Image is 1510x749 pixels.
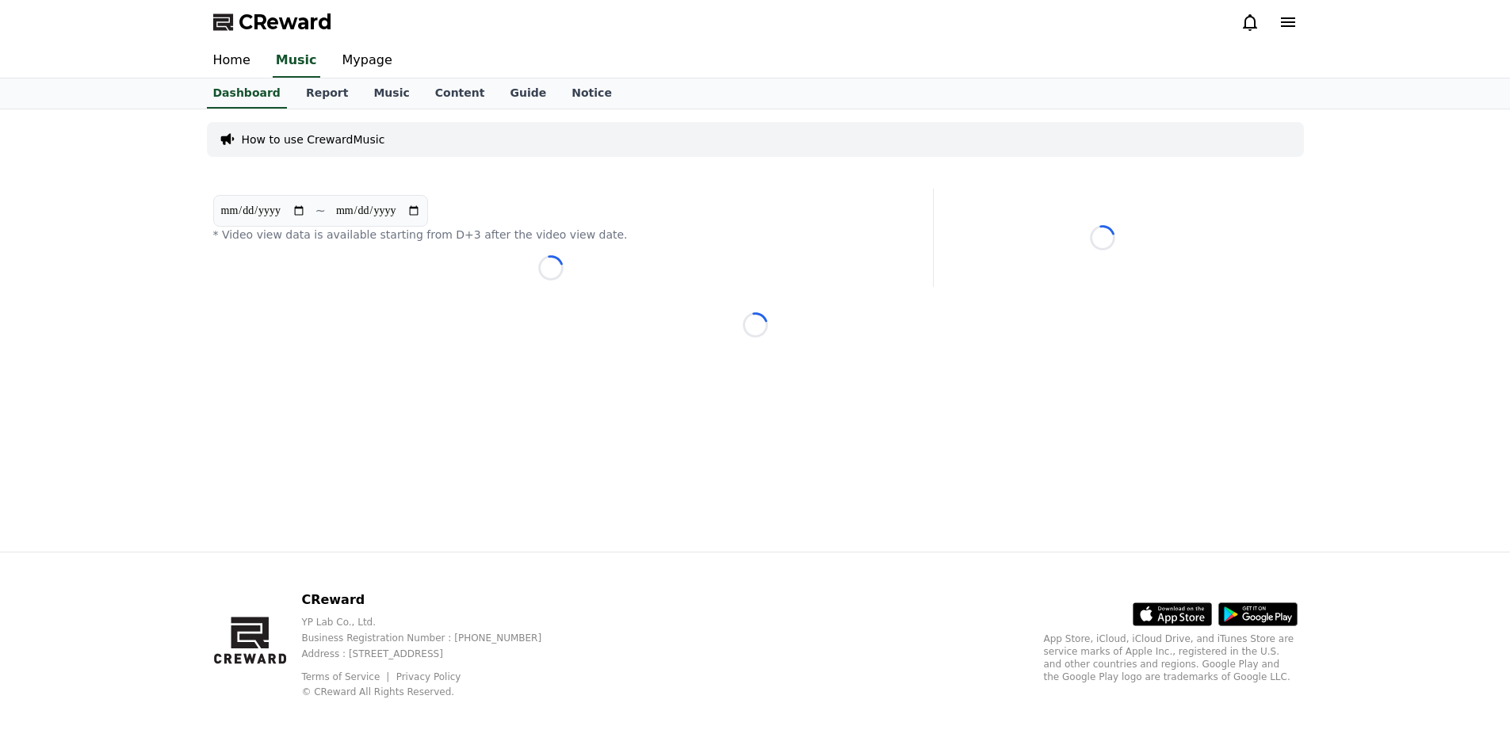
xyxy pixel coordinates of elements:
a: CReward [213,10,332,35]
a: Mypage [330,44,405,78]
a: How to use CrewardMusic [242,132,385,147]
a: Privacy Policy [396,671,461,682]
p: ~ [315,201,326,220]
a: Home [201,44,263,78]
a: Report [293,78,361,109]
a: Music [273,44,320,78]
p: App Store, iCloud, iCloud Drive, and iTunes Store are service marks of Apple Inc., registered in ... [1044,632,1298,683]
a: Content [422,78,498,109]
p: CReward [301,590,567,610]
a: Guide [497,78,559,109]
a: Music [361,78,422,109]
p: YP Lab Co., Ltd. [301,616,567,629]
span: CReward [239,10,332,35]
p: Address : [STREET_ADDRESS] [301,648,567,660]
a: Notice [559,78,625,109]
a: Terms of Service [301,671,392,682]
p: © CReward All Rights Reserved. [301,686,567,698]
p: * Video view data is available starting from D+3 after the video view date. [213,227,889,243]
a: Dashboard [207,78,287,109]
p: Business Registration Number : [PHONE_NUMBER] [301,632,567,644]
